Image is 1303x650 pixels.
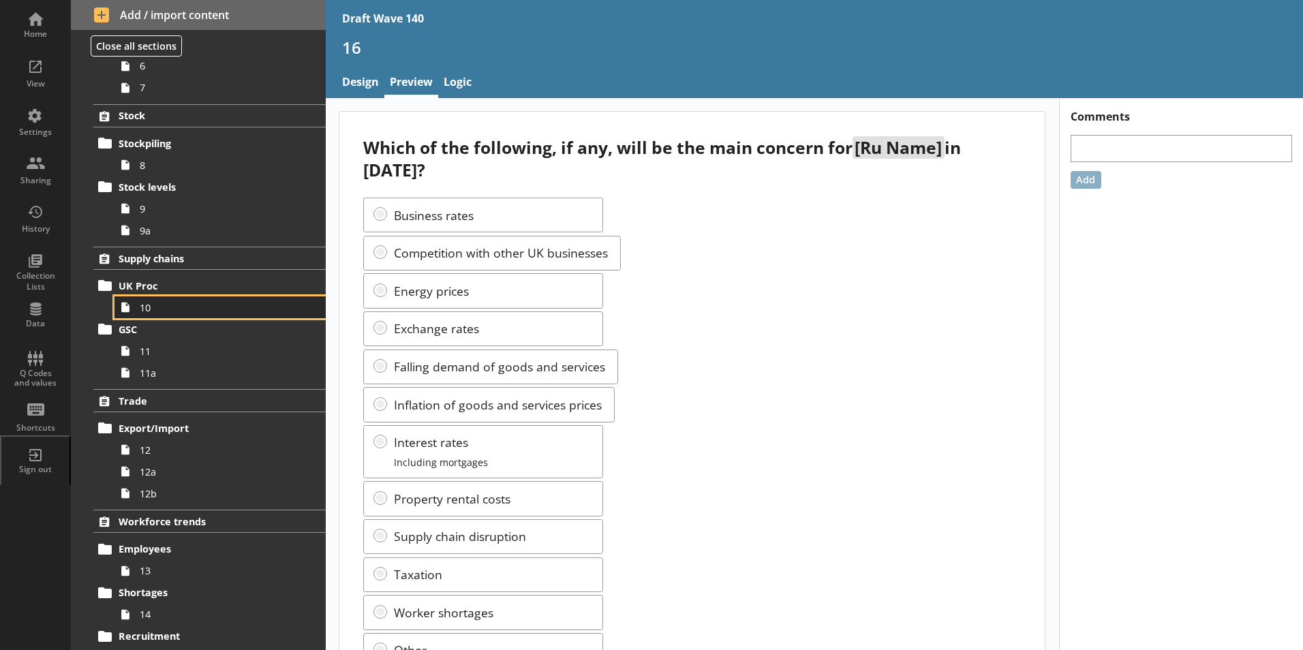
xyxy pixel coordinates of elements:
[12,464,59,475] div: Sign out
[93,510,326,533] a: Workforce trends
[140,202,291,215] span: 9
[140,608,291,621] span: 14
[140,301,291,314] span: 10
[119,422,286,435] span: Export/Import
[12,270,59,292] div: Collection Lists
[71,389,326,504] li: TradeExport/Import1212a12b
[119,137,286,150] span: Stockpiling
[93,247,326,270] a: Supply chains
[119,586,286,599] span: Shortages
[140,81,291,94] span: 7
[140,345,291,358] span: 11
[140,59,291,72] span: 6
[119,542,286,555] span: Employees
[119,279,286,292] span: UK Proc
[438,69,477,98] a: Logic
[114,461,326,482] a: 12a
[93,538,326,560] a: Employees
[114,362,326,384] a: 11a
[114,296,326,318] a: 10
[93,318,326,340] a: GSC
[119,630,286,643] span: Recruitment
[12,422,59,433] div: Shortcuts
[119,515,286,528] span: Workforce trends
[71,104,326,241] li: StockStockpiling8Stock levels99a
[99,417,326,504] li: Export/Import1212a12b
[363,136,1021,181] div: Which of the following, if any, will be the main concern for in [DATE]?
[99,275,326,318] li: UK Proc10
[12,78,59,89] div: View
[114,198,326,219] a: 9
[853,136,944,159] span: [Ru Name]
[93,389,326,412] a: Trade
[119,394,286,407] span: Trade
[93,132,326,154] a: Stockpiling
[93,417,326,439] a: Export/Import
[342,37,1287,58] h1: 16
[140,367,291,380] span: 11a
[99,538,326,582] li: Employees13
[71,247,326,384] li: Supply chainsUK Proc10GSC1111a
[140,465,291,478] span: 12a
[93,104,326,127] a: Stock
[93,176,326,198] a: Stock levels
[140,159,291,172] span: 8
[140,444,291,456] span: 12
[114,77,326,99] a: 7
[114,604,326,625] a: 14
[119,181,286,194] span: Stock levels
[99,176,326,241] li: Stock levels99a
[94,7,303,22] span: Add / import content
[12,175,59,186] div: Sharing
[12,369,59,388] div: Q Codes and values
[93,275,326,296] a: UK Proc
[114,340,326,362] a: 11
[140,564,291,577] span: 13
[99,582,326,625] li: Shortages14
[99,318,326,384] li: GSC1111a
[114,439,326,461] a: 12
[91,35,182,57] button: Close all sections
[337,69,384,98] a: Design
[114,55,326,77] a: 6
[93,625,326,647] a: Recruitment
[114,154,326,176] a: 8
[93,582,326,604] a: Shortages
[12,223,59,234] div: History
[99,132,326,176] li: Stockpiling8
[114,219,326,241] a: 9a
[140,224,291,237] span: 9a
[12,318,59,329] div: Data
[114,482,326,504] a: 12b
[140,487,291,500] span: 12b
[119,252,286,265] span: Supply chains
[12,29,59,40] div: Home
[12,127,59,138] div: Settings
[342,11,424,26] div: Draft Wave 140
[114,560,326,582] a: 13
[119,109,286,122] span: Stock
[119,323,286,336] span: GSC
[384,69,438,98] a: Preview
